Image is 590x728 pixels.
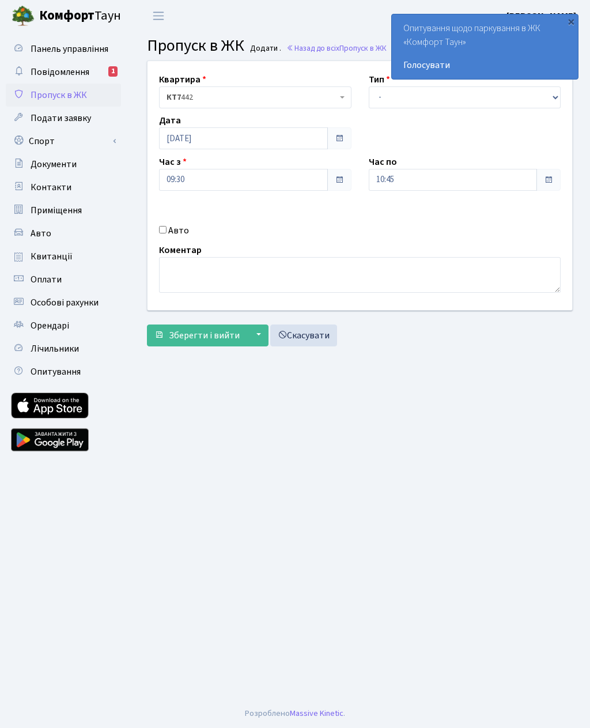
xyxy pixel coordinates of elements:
a: Особові рахунки [6,291,121,314]
span: Приміщення [31,204,82,217]
a: Назад до всіхПропуск в ЖК [286,43,387,54]
span: Контакти [31,181,71,194]
label: Час по [369,155,397,169]
a: Оплати [6,268,121,291]
a: Подати заявку [6,107,121,130]
a: Спорт [6,130,121,153]
a: Massive Kinetic [290,707,343,719]
label: Дата [159,114,181,127]
a: Скасувати [270,325,337,346]
a: Панель управління [6,37,121,61]
div: Розроблено . [245,707,345,720]
span: Опитування [31,365,81,378]
b: КТ7 [167,92,181,103]
label: Квартира [159,73,206,86]
span: Пропуск в ЖК [339,43,387,54]
label: Тип [369,73,390,86]
span: Повідомлення [31,66,89,78]
span: Лічильники [31,342,79,355]
button: Переключити навігацію [144,6,173,25]
span: Авто [31,227,51,240]
span: Документи [31,158,77,171]
a: Опитування [6,360,121,383]
div: 1 [108,66,118,77]
a: Контакти [6,176,121,199]
span: Орендарі [31,319,69,332]
span: <b>КТ7</b>&nbsp;&nbsp;&nbsp;442 [159,86,351,108]
span: Оплати [31,273,62,286]
span: Квитанції [31,250,73,263]
a: Авто [6,222,121,245]
a: Лічильники [6,337,121,360]
img: logo.png [12,5,35,28]
button: Зберегти і вийти [147,325,247,346]
a: Квитанції [6,245,121,268]
a: Приміщення [6,199,121,222]
a: Орендарі [6,314,121,337]
span: Зберегти і вийти [169,329,240,342]
a: Пропуск в ЖК [6,84,121,107]
b: Комфорт [39,6,94,25]
label: Авто [168,224,189,237]
div: Опитування щодо паркування в ЖК «Комфорт Таун» [392,14,578,79]
span: Подати заявку [31,112,91,125]
label: Коментар [159,243,202,257]
span: Таун [39,6,121,26]
div: × [565,16,577,27]
span: Панель управління [31,43,108,55]
a: Голосувати [403,58,566,72]
a: [PERSON_NAME] [506,9,576,23]
span: Пропуск в ЖК [147,34,244,57]
span: Особові рахунки [31,296,99,309]
b: [PERSON_NAME] [506,10,576,22]
small: Додати . [248,44,281,54]
span: Пропуск в ЖК [31,89,87,101]
a: Документи [6,153,121,176]
label: Час з [159,155,187,169]
span: <b>КТ7</b>&nbsp;&nbsp;&nbsp;442 [167,92,337,103]
a: Повідомлення1 [6,61,121,84]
